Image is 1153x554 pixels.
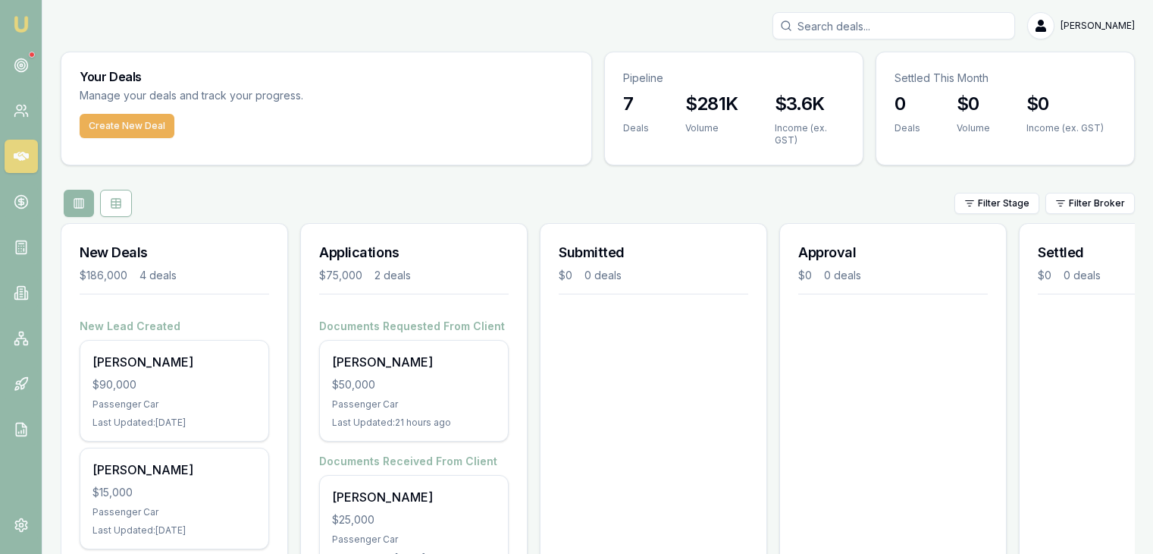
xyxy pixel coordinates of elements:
div: Last Updated: [DATE] [92,417,256,429]
h3: 7 [623,92,649,116]
p: Pipeline [623,71,844,86]
div: Passenger Car [332,534,496,546]
div: Deals [623,122,649,134]
div: $50,000 [332,377,496,392]
div: 0 deals [824,268,861,283]
div: Passenger Car [92,506,256,518]
div: 0 deals [584,268,622,283]
div: Passenger Car [92,398,256,411]
div: $15,000 [92,485,256,500]
div: [PERSON_NAME] [92,461,256,479]
div: Last Updated: [DATE] [92,524,256,537]
h3: 0 [895,92,920,116]
span: [PERSON_NAME] [1061,20,1135,32]
div: Income (ex. GST) [1026,122,1104,134]
div: Last Updated: 21 hours ago [332,417,496,429]
div: $0 [559,268,572,283]
div: Volume [957,122,990,134]
button: Create New Deal [80,114,174,138]
div: 4 deals [139,268,177,283]
div: $0 [1038,268,1051,283]
h3: $0 [957,92,990,116]
span: Filter Broker [1069,197,1125,209]
div: 0 deals [1064,268,1101,283]
h3: $281K [685,92,738,116]
button: Filter Broker [1045,193,1135,214]
span: Filter Stage [978,197,1029,209]
button: Filter Stage [954,193,1039,214]
div: Volume [685,122,738,134]
input: Search deals [772,12,1015,39]
h3: $0 [1026,92,1104,116]
div: $186,000 [80,268,127,283]
h4: Documents Requested From Client [319,319,509,334]
img: emu-icon-u.png [12,15,30,33]
div: $25,000 [332,512,496,527]
h3: Your Deals [80,71,573,83]
div: Passenger Car [332,398,496,411]
div: $0 [798,268,812,283]
h4: New Lead Created [80,319,269,334]
p: Settled This Month [895,71,1116,86]
div: Income (ex. GST) [775,122,844,146]
h3: Approval [798,242,988,263]
h3: Submitted [559,242,748,263]
div: Deals [895,122,920,134]
div: 2 deals [374,268,411,283]
h3: New Deals [80,242,269,263]
h3: Applications [319,242,509,263]
div: [PERSON_NAME] [332,488,496,506]
h3: $3.6K [775,92,844,116]
div: $90,000 [92,377,256,392]
h4: Documents Received From Client [319,454,509,469]
div: [PERSON_NAME] [332,353,496,371]
div: [PERSON_NAME] [92,353,256,371]
p: Manage your deals and track your progress. [80,87,468,105]
div: $75,000 [319,268,362,283]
